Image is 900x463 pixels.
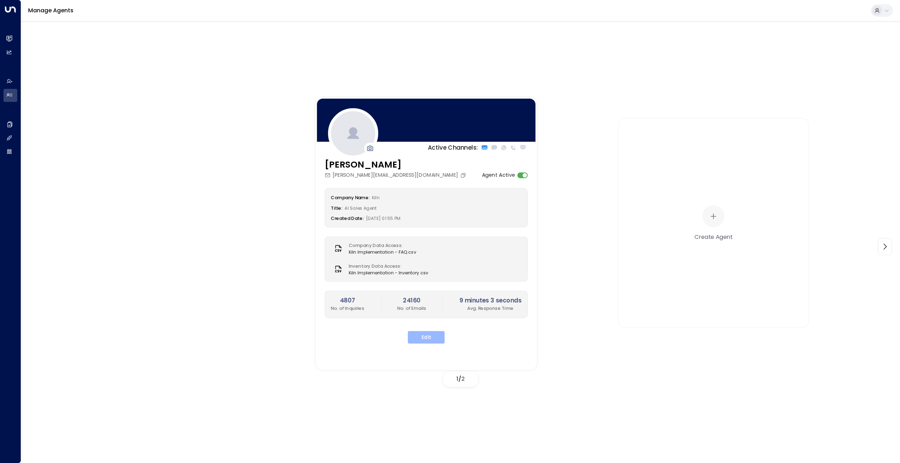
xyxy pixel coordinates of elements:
div: [PERSON_NAME][EMAIL_ADDRESS][DOMAIN_NAME] [325,171,468,179]
div: Create Agent [694,232,732,241]
h2: 9 minutes 3 seconds [459,296,521,305]
label: Title: [331,205,342,211]
a: Manage Agents [28,6,73,14]
span: Kiln Implementation - FAQ.csv [349,249,416,255]
label: Company Name: [331,194,369,201]
label: Inventory Data Access: [349,262,425,269]
label: Agent Active [482,171,515,179]
label: Created Date: [331,215,364,221]
h2: 24160 [397,296,426,305]
div: / [443,371,478,387]
span: Kiln Implementation - Inventory.csv [349,269,429,276]
button: Edit [408,331,445,344]
label: Company Data Access: [349,242,413,249]
p: Active Channels: [428,143,478,152]
h2: 4807 [331,296,364,305]
span: 2 [461,375,465,383]
h3: [PERSON_NAME] [325,158,468,171]
span: Kiln [372,194,380,201]
span: [DATE] 01:55 PM [366,215,400,221]
p: No. of Inquiries [331,305,364,312]
p: No. of Emails [397,305,426,312]
span: 1 [456,375,458,383]
button: Copy [460,172,468,178]
span: AI Sales Agent [345,205,377,211]
p: Avg. Response Time [459,305,521,312]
